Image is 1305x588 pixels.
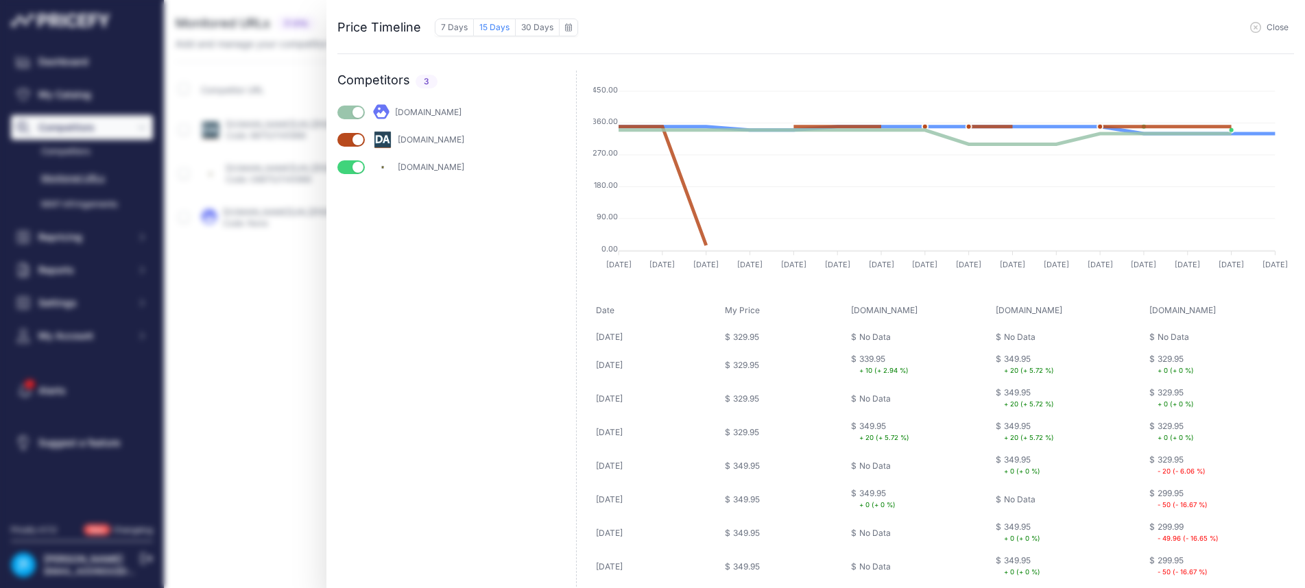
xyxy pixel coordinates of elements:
[1158,332,1189,343] div: No Data
[1149,454,1155,477] div: $
[1219,260,1244,269] tspan: [DATE]
[474,19,516,36] button: 15 Days
[1004,535,1040,542] small: + 0 (+ 0 %)
[733,461,760,471] div: 349.95
[851,461,857,471] div: $
[859,332,891,343] div: No Data
[996,332,1001,343] div: $
[1149,522,1155,544] div: $
[1004,555,1040,578] div: 349.95
[733,427,759,438] div: 329.95
[1158,568,1208,576] small: - 50 (- 16.67 %)
[859,488,896,511] div: 349.95
[733,494,760,505] div: 349.95
[337,18,421,37] div: Price Timeline
[996,454,1001,477] div: $
[596,561,623,572] div: [DATE]
[996,494,1001,505] div: $
[1158,488,1208,511] div: 299.95
[1131,260,1156,269] tspan: [DATE]
[851,305,918,315] span: [DOMAIN_NAME]
[398,134,496,145] div: [DOMAIN_NAME]
[1004,467,1040,475] small: + 0 (+ 0 %)
[868,260,894,269] tspan: [DATE]
[996,387,1001,410] div: $
[596,393,623,404] div: [DATE]
[1158,555,1208,578] div: 299.95
[596,360,623,371] div: [DATE]
[733,528,760,539] div: 349.95
[435,19,474,36] button: 7 Days
[516,19,559,36] button: 30 Days
[737,260,763,269] tspan: [DATE]
[594,180,618,190] tspan: 180.00
[1175,260,1200,269] tspan: [DATE]
[725,427,730,438] div: $
[1149,332,1155,343] div: $
[606,260,631,269] tspan: [DATE]
[1158,467,1206,475] small: - 20 (- 6.06 %)
[733,393,759,404] div: 329.95
[725,494,730,505] div: $
[725,360,730,371] div: $
[851,528,857,539] div: $
[956,260,981,269] tspan: [DATE]
[1004,494,1035,505] div: No Data
[1250,22,1289,33] button: Close
[824,260,850,269] tspan: [DATE]
[693,260,719,269] tspan: [DATE]
[851,421,857,443] div: $
[1004,387,1054,410] div: 349.95
[996,305,1062,315] span: [DOMAIN_NAME]
[725,561,730,572] div: $
[1004,568,1040,576] small: + 0 (+ 0 %)
[1004,354,1054,376] div: 349.95
[859,434,909,441] small: + 20 (+ 5.72 %)
[596,528,623,539] div: [DATE]
[1004,434,1054,441] small: + 20 (+ 5.72 %)
[1004,454,1040,477] div: 349.95
[851,332,857,343] div: $
[859,367,909,374] small: + 10 (+ 2.94 %)
[337,71,576,90] h2: Competitors
[1149,488,1155,511] div: $
[851,488,857,511] div: $
[1158,434,1194,441] small: + 0 (+ 0 %)
[1267,22,1289,33] span: Close
[780,260,806,269] tspan: [DATE]
[996,522,1001,544] div: $
[1158,367,1194,374] small: + 0 (+ 0 %)
[1262,260,1287,269] tspan: [DATE]
[725,528,730,539] div: $
[851,561,857,572] div: $
[996,421,1001,443] div: $
[596,305,614,315] span: Date
[601,244,618,254] tspan: 0.00
[1149,305,1216,315] span: [DOMAIN_NAME]
[1158,354,1194,376] div: 329.95
[912,260,937,269] tspan: [DATE]
[733,360,759,371] div: 329.95
[859,528,891,539] div: No Data
[851,393,857,404] div: $
[416,75,438,88] span: 3
[733,561,760,572] div: 349.95
[725,305,760,315] span: My Price
[1004,367,1054,374] small: + 20 (+ 5.72 %)
[592,148,618,158] tspan: 270.00
[859,561,891,572] div: No Data
[1149,555,1155,578] div: $
[395,107,494,118] div: [DOMAIN_NAME]
[1043,260,1068,269] tspan: [DATE]
[597,212,618,221] tspan: 90.00
[596,461,623,471] div: [DATE]
[1158,535,1219,542] small: - 49.96 (- 16.65 %)
[1004,522,1040,544] div: 349.95
[859,461,891,471] div: No Data
[649,260,675,269] tspan: [DATE]
[859,501,896,509] small: + 0 (+ 0 %)
[996,354,1001,376] div: $
[1004,421,1054,443] div: 349.95
[1149,354,1155,376] div: $
[725,461,730,471] div: $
